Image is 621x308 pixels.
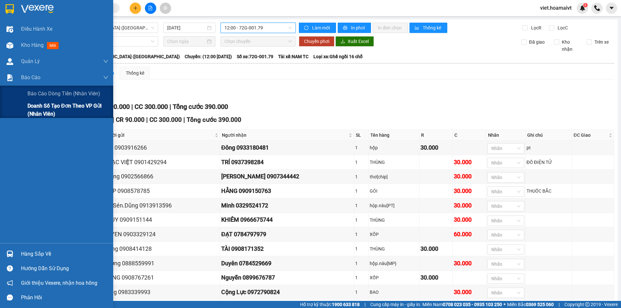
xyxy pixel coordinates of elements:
div: HẰNG 0909150763 [221,186,353,196]
span: Tổng cước 390.000 [187,116,241,123]
span: Kho nhận [559,38,582,53]
div: hộp.nâu[MP} [370,260,418,267]
strong: 0708 023 035 - 0935 103 250 [443,302,502,307]
div: 30.000 [454,186,485,196]
span: download [341,39,345,44]
div: 1 [355,173,367,180]
div: 44 NTB [5,5,51,13]
span: printer [343,26,348,31]
div: Trung 0908414128 [103,244,219,253]
button: aim [160,3,171,14]
div: Phản hồi [21,293,108,303]
div: Dương 0888559991 [103,259,219,268]
div: 1 [355,289,367,296]
div: GÓI [370,187,418,195]
button: In đơn chọn [373,23,408,33]
div: 0908433892 [55,21,129,30]
span: Kho hàng [21,42,44,48]
button: bar-chartThống kê [409,23,447,33]
span: ⚪️ [504,303,506,306]
span: Gửi: [5,6,16,13]
span: Miền Nam [422,301,502,308]
div: Dũng 0983339993 [103,288,219,297]
span: In phơi [351,24,366,31]
div: 30.000 [454,215,485,224]
th: Tên hàng [369,130,419,141]
div: Đông 0933180481 [221,143,353,152]
input: Chọn ngày [167,38,206,45]
span: | [113,116,114,123]
span: DĐ: [55,30,65,37]
div: hộp [370,144,418,151]
span: aim [163,6,168,10]
span: sync [304,26,310,31]
div: 1 [355,159,367,166]
button: printerIn phơi [338,23,371,33]
div: Khang 0902566866 [103,172,219,181]
div: HIỆP 0908578785 [103,186,219,196]
button: Chuyển phơi [299,36,334,47]
span: copyright [585,302,590,307]
img: solution-icon [6,74,13,81]
span: notification [7,280,13,286]
div: Duyên 0784529669 [221,259,353,268]
div: XỐP [370,274,418,281]
div: 30.000 [420,244,452,253]
div: 1 [355,187,367,195]
span: Nhận: [55,6,71,13]
th: R [419,130,453,141]
span: Hỗ trợ kỹ thuật: [300,301,360,308]
span: plus [133,6,138,10]
div: KHIÊM 0966675744 [221,215,353,224]
span: viet.hoamaivt [535,4,577,12]
div: Thống kê [126,69,144,77]
button: caret-down [606,3,617,14]
span: CC 300.000 [149,116,182,123]
span: file-add [148,6,153,10]
div: THÙNG [370,245,418,252]
div: THUỐC BẮC [527,187,571,195]
div: XỐP [370,231,418,238]
span: Người nhận [222,132,347,139]
span: Số xe: 72G-001.79 [237,53,273,60]
span: down [103,59,108,64]
span: Đã giao [527,38,547,46]
div: 30.000 [420,273,452,282]
span: Lọc R [528,24,542,31]
div: Nguyễn 0899676787 [221,273,353,282]
span: Người gửi [104,132,213,139]
div: 1 [355,274,367,281]
div: 1 [355,231,367,238]
span: 1 [584,3,586,7]
span: CR 90.000 [100,103,130,111]
div: HANG NGOAI [55,5,129,13]
span: Báo cáo [21,73,40,81]
div: pt [527,144,571,151]
span: Lọc C [555,24,569,31]
span: message [7,294,13,301]
div: 1 [355,260,367,267]
div: Nhãn [488,132,524,139]
span: mới [47,42,59,49]
span: question-circle [7,265,13,271]
span: ĐC Giao [574,132,607,139]
img: warehouse-icon [6,42,13,49]
img: warehouse-icon [6,26,13,33]
div: 30.000 [454,259,485,268]
span: Doanh số tạo đơn theo VP gửi (nhân viên) [27,102,108,118]
span: Chọn chuyến [224,37,292,46]
span: Miền Bắc [507,301,554,308]
span: Giới thiệu Vexere, nhận hoa hồng [21,279,97,287]
div: Hướng dẫn sử dụng [21,264,108,273]
button: syncLàm mới [299,23,336,33]
img: logo-vxr [5,4,14,14]
span: | [183,116,185,123]
button: plus [130,3,141,14]
button: file-add [145,3,156,14]
div: THÙNG [370,217,418,224]
div: BAO [370,289,418,296]
span: Điều hành xe [21,25,52,33]
div: 30.000 [454,172,485,181]
div: 30.000 [454,201,485,210]
div: 1 [355,144,367,151]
